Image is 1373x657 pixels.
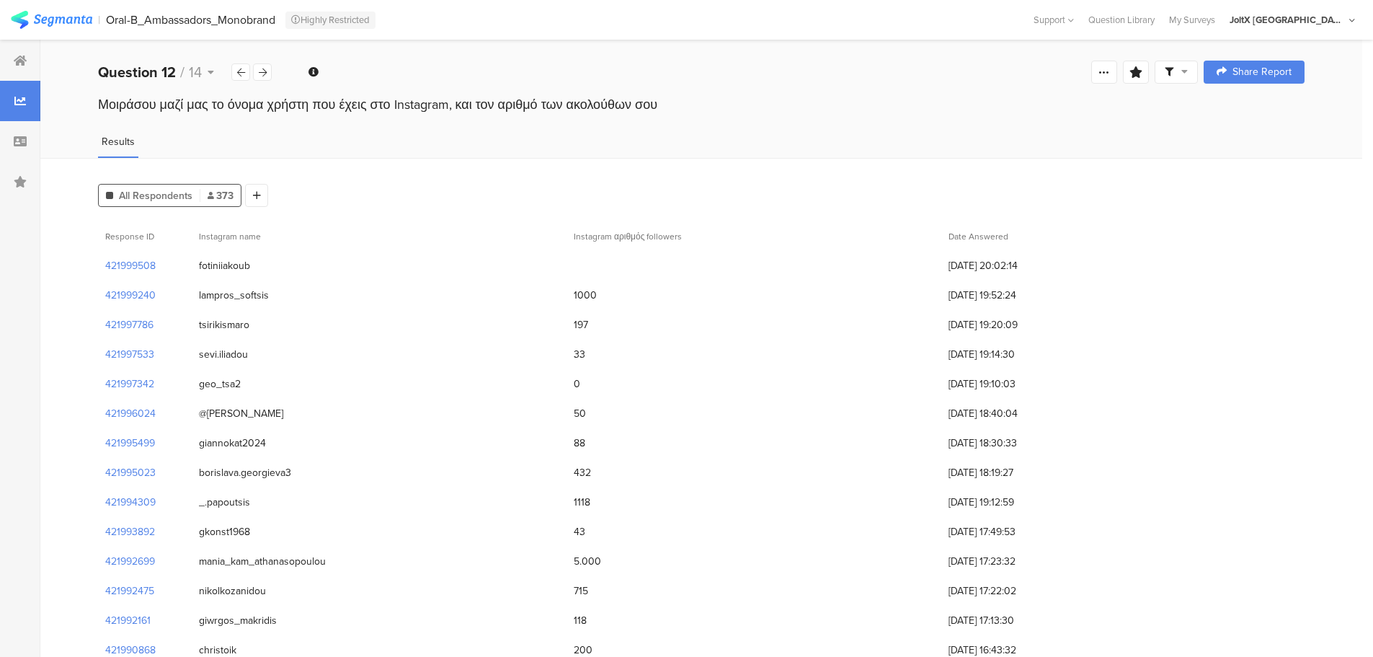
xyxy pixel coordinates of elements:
div: nikolkozanidou [199,583,266,599]
span: Date Answered [948,230,1008,243]
span: [DATE] 19:52:24 [948,288,1064,303]
section: 421997786 [105,317,154,332]
b: Question 12 [98,61,176,83]
div: 118 [574,613,587,628]
span: Results [102,134,135,149]
div: fotiniiakoub [199,258,250,273]
div: @[PERSON_NAME] [199,406,283,421]
div: Oral-B_Ambassadors_Monobrand [106,13,275,27]
span: [DATE] 17:49:53 [948,524,1064,539]
div: gkonst1968 [199,524,250,539]
div: JoltX [GEOGRAPHIC_DATA] [1230,13,1345,27]
span: [DATE] 19:10:03 [948,376,1064,392]
a: Question Library [1081,13,1162,27]
img: segmanta logo [11,11,92,29]
section: 421993892 [105,524,155,539]
div: tsirikismaro [199,317,249,332]
a: My Surveys [1162,13,1222,27]
div: lampros_softsis [199,288,269,303]
div: sevi.iliadou [199,347,248,362]
span: Response ID [105,230,154,243]
span: 14 [189,61,202,83]
div: 432 [574,465,591,480]
span: [DATE] 17:23:32 [948,554,1064,569]
section: 421997533 [105,347,154,362]
span: [DATE] 19:20:09 [948,317,1064,332]
span: All Respondents [119,188,192,203]
section: 421995023 [105,465,156,480]
span: [DATE] 18:40:04 [948,406,1064,421]
div: 197 [574,317,588,332]
div: 88 [574,436,585,451]
section: 421997342 [105,376,154,392]
div: 1118 [574,495,590,510]
div: borislava.georgieva3 [199,465,291,480]
div: giwrgos_makridis [199,613,277,628]
span: [DATE] 18:30:33 [948,436,1064,451]
section: 421996024 [105,406,156,421]
span: [DATE] 17:13:30 [948,613,1064,628]
span: 373 [208,188,234,203]
div: 5.000 [574,554,601,569]
span: [DATE] 19:14:30 [948,347,1064,362]
div: | [98,12,100,28]
div: Support [1034,9,1074,31]
div: Μοιράσου μαζί μας το όνομα χρήστη που έχεις στο Instagram, και τον αριθμό των ακολούθων σου [98,95,1305,114]
span: Share Report [1232,67,1292,77]
section: 421994309 [105,495,156,510]
div: 50 [574,406,586,421]
div: 0 [574,376,580,392]
div: 33 [574,347,585,362]
div: _.papoutsis [199,495,250,510]
div: 43 [574,524,585,539]
div: Highly Restricted [285,12,376,29]
section: 421992699 [105,554,155,569]
div: mania_kam_athanasopoulou [199,554,326,569]
span: / [180,61,185,83]
span: [DATE] 17:22:02 [948,583,1064,599]
span: Instagram αριθμός followers [574,230,682,243]
div: geo_tsa2 [199,376,241,392]
section: 421999508 [105,258,156,273]
span: [DATE] 19:12:59 [948,495,1064,510]
section: 421992161 [105,613,151,628]
div: giannokat2024 [199,436,266,451]
div: 1000 [574,288,597,303]
span: Instagram name [199,230,261,243]
section: 421999240 [105,288,156,303]
span: [DATE] 18:19:27 [948,465,1064,480]
div: 715 [574,583,588,599]
section: 421995499 [105,436,155,451]
section: 421992475 [105,583,154,599]
span: [DATE] 20:02:14 [948,258,1064,273]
